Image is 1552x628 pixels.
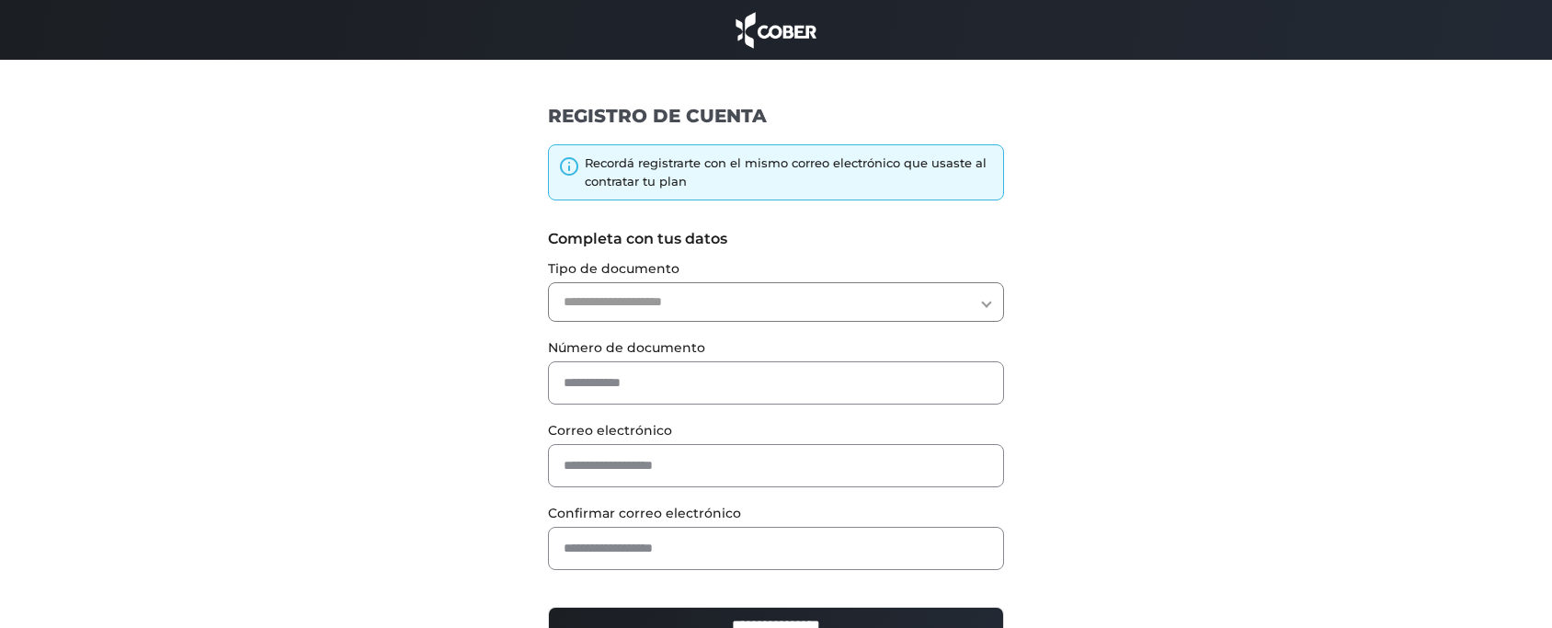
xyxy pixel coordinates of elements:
[548,504,1005,523] label: Confirmar correo electrónico
[548,259,1005,279] label: Tipo de documento
[548,228,1005,250] label: Completa con tus datos
[548,421,1005,440] label: Correo electrónico
[548,104,1005,128] h1: REGISTRO DE CUENTA
[548,338,1005,358] label: Número de documento
[585,154,995,190] div: Recordá registrarte con el mismo correo electrónico que usaste al contratar tu plan
[731,9,821,51] img: cober_marca.png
